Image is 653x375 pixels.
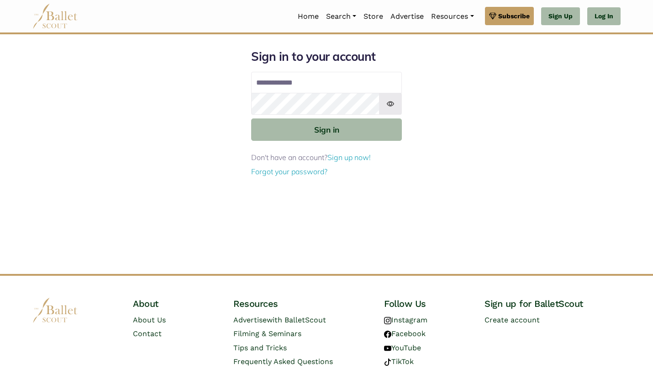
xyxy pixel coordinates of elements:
[498,11,530,21] span: Subscribe
[484,298,621,310] h4: Sign up for BalletScout
[322,7,360,26] a: Search
[427,7,477,26] a: Resources
[360,7,387,26] a: Store
[133,298,219,310] h4: About
[251,49,402,64] h1: Sign in to your account
[251,152,402,164] p: Don't have an account?
[384,329,426,338] a: Facebook
[251,118,402,141] button: Sign in
[32,298,78,323] img: logo
[233,357,333,366] a: Frequently Asked Questions
[233,343,287,352] a: Tips and Tricks
[384,343,421,352] a: YouTube
[384,316,427,324] a: Instagram
[489,11,496,21] img: gem.svg
[541,7,580,26] a: Sign Up
[267,316,326,324] span: with BalletScout
[327,153,371,162] a: Sign up now!
[251,167,327,176] a: Forgot your password?
[233,316,326,324] a: Advertisewith BalletScout
[484,316,540,324] a: Create account
[485,7,534,25] a: Subscribe
[133,316,166,324] a: About Us
[384,317,391,324] img: instagram logo
[587,7,621,26] a: Log In
[384,345,391,352] img: youtube logo
[233,298,369,310] h4: Resources
[387,7,427,26] a: Advertise
[133,329,162,338] a: Contact
[233,329,301,338] a: Filming & Seminars
[384,298,470,310] h4: Follow Us
[384,331,391,338] img: facebook logo
[384,357,414,366] a: TikTok
[384,359,391,366] img: tiktok logo
[294,7,322,26] a: Home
